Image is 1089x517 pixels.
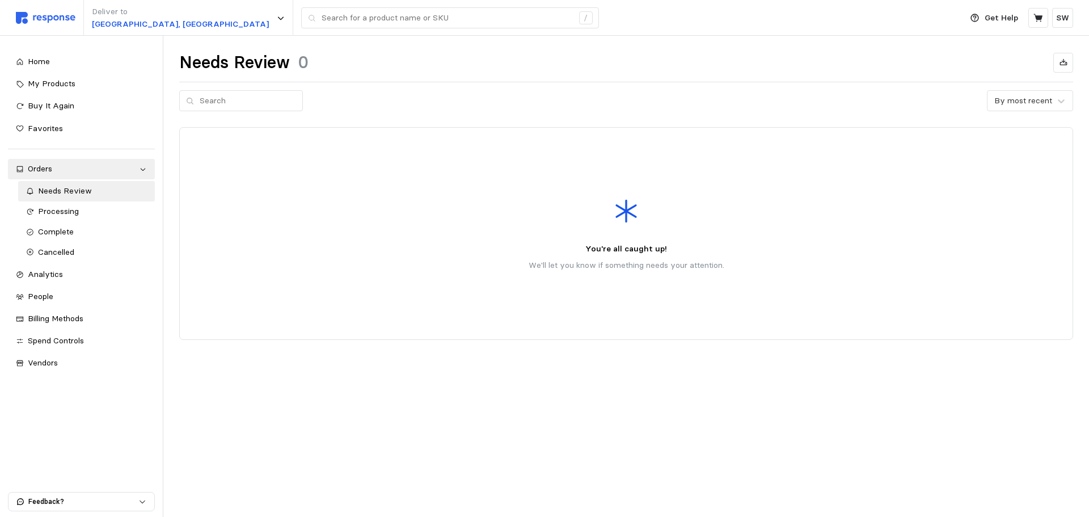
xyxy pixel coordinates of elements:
span: Home [28,56,50,66]
button: SW [1052,8,1073,28]
span: Vendors [28,358,58,368]
span: People [28,291,53,301]
h1: Needs Review [179,52,290,74]
a: People [8,287,155,307]
span: Spend Controls [28,335,84,346]
span: My Products [28,78,75,89]
button: Feedback? [9,493,154,511]
a: Favorites [8,119,155,139]
a: Cancelled [18,242,155,263]
span: Buy It Again [28,100,74,111]
a: Processing [18,201,155,222]
a: Spend Controls [8,331,155,351]
a: Vendors [8,353,155,373]
p: We'll let you know if something needs your attention. [529,259,724,272]
p: Deliver to [92,6,269,18]
a: My Products [8,74,155,94]
a: Analytics [8,264,155,285]
span: Complete [38,226,74,237]
span: Processing [38,206,79,216]
span: Favorites [28,123,63,133]
div: By most recent [994,95,1052,107]
a: Orders [8,159,155,179]
p: Feedback? [28,497,138,507]
a: Complete [18,222,155,242]
input: Search for a product name or SKU [322,8,573,28]
span: Analytics [28,269,63,279]
a: Billing Methods [8,309,155,329]
img: svg%3e [16,12,75,24]
p: [GEOGRAPHIC_DATA], [GEOGRAPHIC_DATA] [92,18,269,31]
a: Buy It Again [8,96,155,116]
button: Get Help [964,7,1025,29]
span: Needs Review [38,186,92,196]
h1: 0 [298,52,309,74]
input: Search [200,91,296,111]
p: You're all caught up! [585,243,667,255]
span: Billing Methods [28,313,83,323]
div: Orders [28,163,135,175]
span: Cancelled [38,247,74,257]
p: SW [1056,12,1069,24]
a: Needs Review [18,181,155,201]
p: Get Help [985,12,1018,24]
div: / [579,11,593,25]
a: Home [8,52,155,72]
